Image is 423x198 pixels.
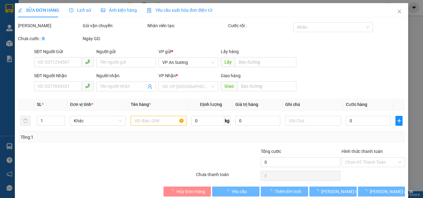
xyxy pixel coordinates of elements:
[37,102,42,107] span: SL
[20,116,30,126] button: delete
[391,3,408,20] button: Close
[83,35,146,42] div: Ngày GD:
[346,102,367,107] span: Cước hàng
[261,187,308,196] button: Thêm ĐH mới
[170,189,177,193] span: loading
[195,171,260,182] div: Chưa thanh toán
[309,187,357,196] button: [PERSON_NAME] thay đổi
[342,149,383,154] label: Hình thức thanh toán
[18,8,22,12] span: edit
[12,17,70,41] strong: Tổng đài hỗ trợ:
[164,187,211,196] button: Hủy Đơn Hàng
[69,8,73,12] span: clock-circle
[83,22,146,29] div: Gói vận chuyển:
[147,22,227,29] div: Nhân viên tạo:
[147,8,212,13] span: Yêu cầu xuất hóa đơn điện tử
[261,149,281,154] span: Tổng cước
[395,116,403,126] button: plus
[23,42,64,50] strong: TEM HÀNG
[162,58,215,67] span: VP An Sương
[42,36,45,41] b: 0
[159,48,218,55] div: VP gửi
[224,116,230,126] span: kg
[363,189,369,193] span: loading
[34,72,94,79] div: SĐT Người Nhận
[20,134,164,141] div: Tổng: 1
[237,81,296,91] input: Dọc đường
[321,188,371,195] span: [PERSON_NAME] thay đổi
[235,57,296,67] input: Dọc đường
[200,102,222,107] span: Định lượng
[283,99,343,111] th: Ghi chú
[177,188,205,195] span: Hủy Đơn Hàng
[159,73,176,78] span: VP Nhận
[18,8,59,13] span: SỬA ĐƠN HÀNG
[101,8,105,12] span: picture
[285,116,341,126] input: Ghi Chú
[225,189,232,193] span: loading
[275,188,301,195] span: Thêm ĐH mới
[18,22,81,29] div: [PERSON_NAME]:
[221,73,241,78] span: Giao hàng
[96,48,156,55] div: Người gửi
[268,189,275,193] span: loading
[358,187,405,196] button: [PERSON_NAME] và In
[212,187,259,196] button: Yêu cầu
[232,188,247,195] span: Yêu cầu
[3,5,85,16] strong: [PERSON_NAME]
[96,72,156,79] div: Người nhận
[101,8,137,13] span: Ảnh kiện hàng
[221,57,235,67] span: Lấy
[28,29,75,41] strong: 1900 2867
[314,189,321,193] span: loading
[147,8,152,13] img: icon
[228,22,292,29] div: Cước rồi :
[34,48,94,55] div: SĐT Người Gửi
[131,116,186,126] input: VD: Bàn, Ghế
[85,83,90,88] span: phone
[70,102,93,107] span: Đơn vị tính
[131,102,151,107] span: Tên hàng
[221,81,237,91] span: Giao
[18,35,81,42] div: Chưa cước :
[74,116,122,125] span: Khác
[369,188,413,195] span: [PERSON_NAME] và In
[147,84,152,89] span: user-add
[235,102,258,107] span: Giá trị hàng
[221,49,239,54] span: Lấy hàng
[396,118,402,123] span: plus
[85,59,90,64] span: phone
[69,8,91,13] span: Lịch sử
[397,9,402,14] span: close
